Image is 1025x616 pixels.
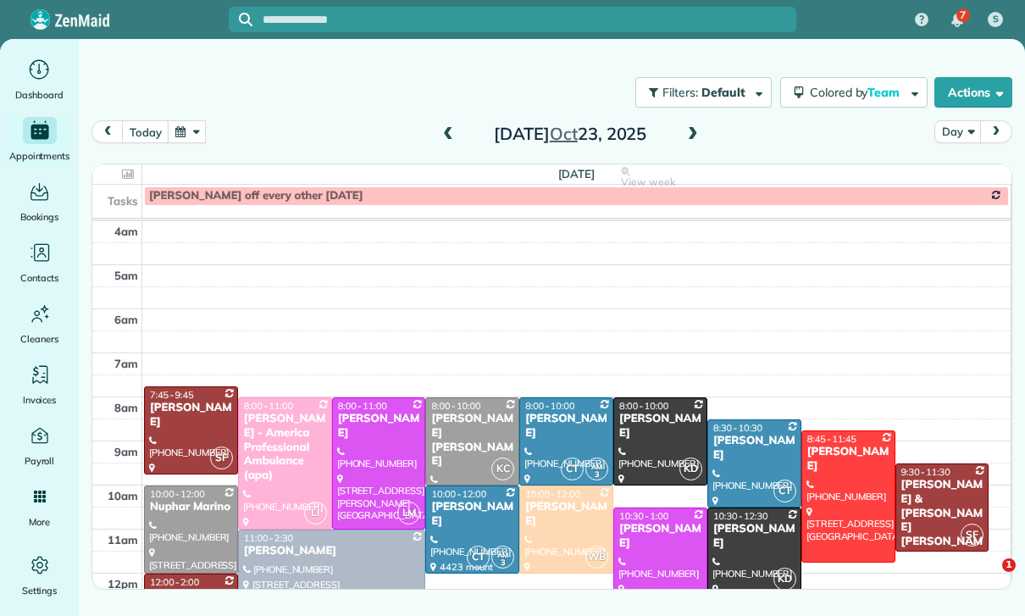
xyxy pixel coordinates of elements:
span: 10:30 - 12:30 [713,510,768,522]
button: Focus search [229,13,252,26]
span: 9am [114,445,138,458]
button: Colored byTeam [780,77,928,108]
span: Contacts [20,269,58,286]
div: [PERSON_NAME] [337,412,421,441]
span: 8:45 - 11:45 [807,433,856,445]
span: 1 [1002,558,1016,572]
span: CT [467,546,490,569]
div: [PERSON_NAME] [430,500,514,529]
span: 8:00 - 10:00 [431,400,480,412]
span: KD [773,568,796,591]
span: 11am [108,533,138,547]
span: 8:00 - 11:00 [338,400,387,412]
span: 7am [114,357,138,370]
span: WB [585,546,608,569]
div: [PERSON_NAME] & [PERSON_NAME] [PERSON_NAME] [900,478,984,563]
div: [PERSON_NAME] [712,522,796,551]
span: 9:30 - 11:30 [901,466,950,478]
span: KC [491,458,514,480]
span: [DATE] [558,167,595,180]
span: 4am [114,225,138,238]
span: Cleaners [20,330,58,347]
div: [PERSON_NAME] [806,445,890,474]
a: Appointments [7,117,72,164]
span: Invoices [23,391,57,408]
a: Settings [7,552,72,599]
span: 11:00 - 2:30 [244,532,293,544]
div: [PERSON_NAME] [524,500,608,529]
span: Colored by [810,85,906,100]
span: Dashboard [15,86,64,103]
span: KD [679,458,702,480]
span: 12pm [108,577,138,591]
a: Dashboard [7,56,72,103]
small: 3 [586,467,607,483]
span: Default [701,85,746,100]
span: LM [397,502,420,524]
div: [PERSON_NAME] [524,412,608,441]
span: Oct [550,123,578,144]
div: [PERSON_NAME] [PERSON_NAME] [430,412,514,469]
button: Day [934,120,981,143]
span: [PERSON_NAME] off every other [DATE] [149,189,363,203]
svg: Focus search [239,13,252,26]
span: 7:45 - 9:45 [150,389,194,401]
button: today [122,120,169,143]
span: 8:00 - 11:00 [244,400,293,412]
a: Invoices [7,361,72,408]
span: Settings [22,582,58,599]
span: View week [621,175,675,189]
span: SF [961,524,983,547]
span: Filters: [662,85,698,100]
a: Filters: Default [627,77,772,108]
span: 6am [114,313,138,326]
button: Actions [934,77,1012,108]
h2: [DATE] 23, 2025 [464,125,676,143]
span: Appointments [9,147,70,164]
span: 10:30 - 1:00 [619,510,668,522]
span: Team [867,85,902,100]
div: [PERSON_NAME] [243,544,421,558]
span: 10:00 - 12:00 [150,488,205,500]
span: 8:00 - 10:00 [619,400,668,412]
button: Filters: Default [635,77,772,108]
span: 5am [114,269,138,282]
iframe: Intercom live chat [967,558,1008,599]
span: 7 [960,8,966,22]
button: prev [91,120,124,143]
span: 8am [114,401,138,414]
span: CT [561,458,584,480]
span: AM [591,462,602,471]
small: 3 [492,555,513,571]
span: LI [304,502,327,524]
div: [PERSON_NAME] - America Professional Ambulance (apa) [243,412,327,483]
button: next [980,120,1012,143]
a: Contacts [7,239,72,286]
a: Bookings [7,178,72,225]
a: Cleaners [7,300,72,347]
a: Payroll [7,422,72,469]
span: 10:00 - 12:00 [525,488,580,500]
div: Nuphar Marino [149,500,233,514]
span: 8:30 - 10:30 [713,422,762,434]
span: AM [497,550,508,559]
span: 12:00 - 2:00 [150,576,199,588]
span: SF [210,447,233,469]
span: 8:00 - 10:00 [525,400,574,412]
div: 7 unread notifications [939,2,975,39]
div: [PERSON_NAME] [149,401,233,430]
span: 10:00 - 12:00 [431,488,486,500]
span: More [29,513,50,530]
div: [PERSON_NAME] [618,522,702,551]
span: 10am [108,489,138,502]
span: CT [773,480,796,502]
span: S [993,13,999,26]
span: Bookings [20,208,59,225]
div: [PERSON_NAME] [712,434,796,463]
span: Payroll [25,452,55,469]
div: [PERSON_NAME] [618,412,702,441]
